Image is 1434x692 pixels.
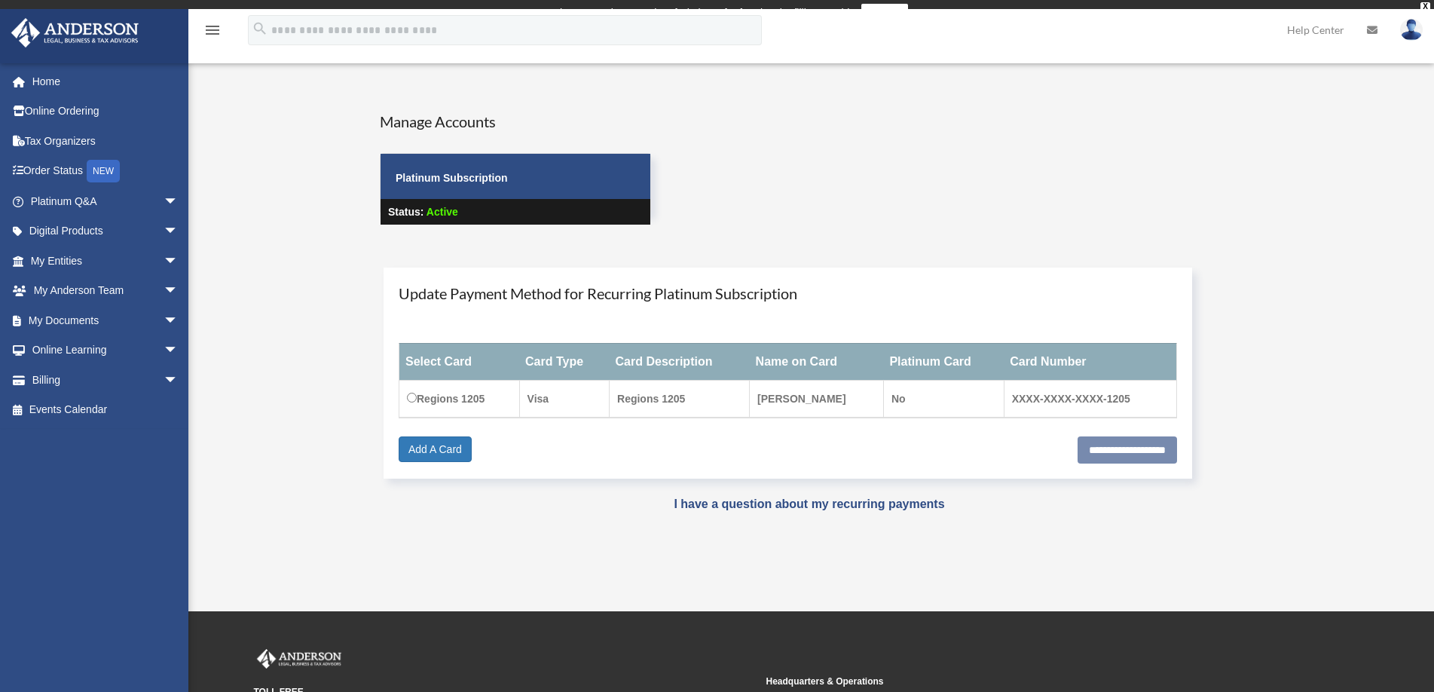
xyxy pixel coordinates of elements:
[164,305,194,336] span: arrow_drop_down
[164,276,194,307] span: arrow_drop_down
[1004,343,1176,380] th: Card Number
[87,160,120,182] div: NEW
[11,96,201,127] a: Online Ordering
[164,246,194,277] span: arrow_drop_down
[11,126,201,156] a: Tax Organizers
[203,21,222,39] i: menu
[519,343,609,380] th: Card Type
[11,156,201,187] a: Order StatusNEW
[883,380,1004,418] td: No
[1420,2,1430,11] div: close
[750,380,884,418] td: [PERSON_NAME]
[610,380,750,418] td: Regions 1205
[11,365,201,395] a: Billingarrow_drop_down
[861,4,908,22] a: survey
[399,283,1177,304] h4: Update Payment Method for Recurring Platinum Subscription
[399,343,520,380] th: Select Card
[254,649,344,669] img: Anderson Advisors Platinum Portal
[11,395,201,425] a: Events Calendar
[164,186,194,217] span: arrow_drop_down
[519,380,609,418] td: Visa
[164,365,194,396] span: arrow_drop_down
[766,674,1268,690] small: Headquarters & Operations
[11,186,201,216] a: Platinum Q&Aarrow_drop_down
[252,20,268,37] i: search
[203,26,222,39] a: menu
[11,216,201,246] a: Digital Productsarrow_drop_down
[164,335,194,366] span: arrow_drop_down
[1004,380,1176,418] td: XXXX-XXXX-XXXX-1205
[674,498,944,510] a: I have a question about my recurring payments
[164,216,194,247] span: arrow_drop_down
[610,343,750,380] th: Card Description
[7,18,143,47] img: Anderson Advisors Platinum Portal
[399,380,520,418] td: Regions 1205
[883,343,1004,380] th: Platinum Card
[399,436,472,462] a: Add A Card
[11,66,201,96] a: Home
[380,111,651,132] h4: Manage Accounts
[396,172,508,184] strong: Platinum Subscription
[526,4,855,22] div: Get a chance to win 6 months of Platinum for free just by filling out this
[1400,19,1423,41] img: User Pic
[11,305,201,335] a: My Documentsarrow_drop_down
[427,206,458,218] span: Active
[750,343,884,380] th: Name on Card
[11,335,201,366] a: Online Learningarrow_drop_down
[11,276,201,306] a: My Anderson Teamarrow_drop_down
[11,246,201,276] a: My Entitiesarrow_drop_down
[388,206,423,218] strong: Status:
